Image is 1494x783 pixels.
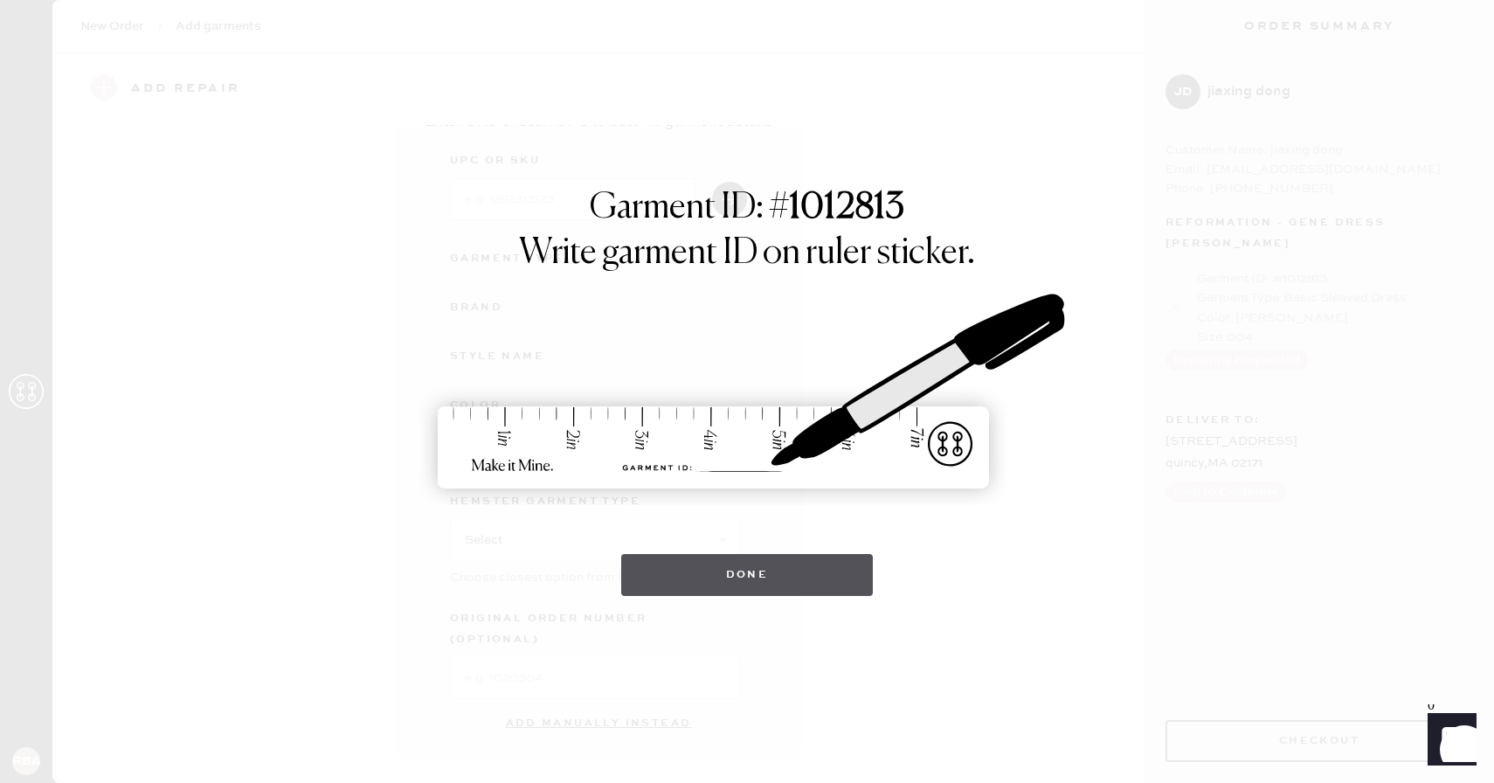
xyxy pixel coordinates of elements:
[621,554,874,596] button: Done
[1411,704,1486,780] iframe: Front Chat
[789,191,904,225] strong: 1012813
[419,248,1075,537] img: ruler-sticker-sharpie.svg
[519,232,975,274] h1: Write garment ID on ruler sticker.
[590,187,904,232] h1: Garment ID: #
